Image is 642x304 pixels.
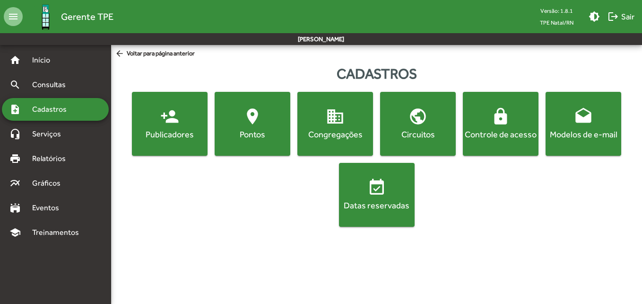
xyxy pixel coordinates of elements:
mat-icon: person_add [160,107,179,126]
span: Serviços [26,128,74,140]
mat-icon: domain [326,107,345,126]
img: Logo [30,1,61,32]
span: Gerente TPE [61,9,113,24]
button: Publicadores [132,92,208,156]
mat-icon: print [9,153,21,164]
div: Congregações [299,128,371,140]
span: Cadastros [26,104,79,115]
mat-icon: location_on [243,107,262,126]
mat-icon: drafts [574,107,593,126]
mat-icon: event_available [367,178,386,197]
mat-icon: school [9,227,21,238]
a: Gerente TPE [23,1,113,32]
mat-icon: note_add [9,104,21,115]
span: Gráficos [26,178,73,189]
mat-icon: public [408,107,427,126]
div: Modelos de e-mail [547,128,619,140]
div: Circuitos [382,128,454,140]
span: Voltar para página anterior [115,49,195,59]
button: Circuitos [380,92,456,156]
div: Controle de acesso [465,128,537,140]
div: Datas reservadas [341,199,413,211]
mat-icon: arrow_back [115,49,127,59]
div: Pontos [217,128,288,140]
mat-icon: logout [607,11,619,22]
div: Cadastros [111,63,642,84]
mat-icon: headset_mic [9,128,21,140]
mat-icon: multiline_chart [9,178,21,189]
mat-icon: stadium [9,202,21,214]
mat-icon: brightness_medium [589,11,600,22]
button: Congregações [297,92,373,156]
span: Início [26,54,64,66]
button: Controle de acesso [463,92,538,156]
div: Versão: 1.8.1 [532,5,581,17]
button: Pontos [215,92,290,156]
span: Consultas [26,79,78,90]
mat-icon: menu [4,7,23,26]
mat-icon: home [9,54,21,66]
span: TPE Natal/RN [532,17,581,28]
span: Relatórios [26,153,78,164]
mat-icon: search [9,79,21,90]
button: Modelos de e-mail [546,92,621,156]
span: Sair [607,8,634,25]
button: Sair [604,8,638,25]
span: Eventos [26,202,72,214]
mat-icon: lock [491,107,510,126]
button: Datas reservadas [339,163,415,227]
span: Treinamentos [26,227,90,238]
div: Publicadores [134,128,206,140]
